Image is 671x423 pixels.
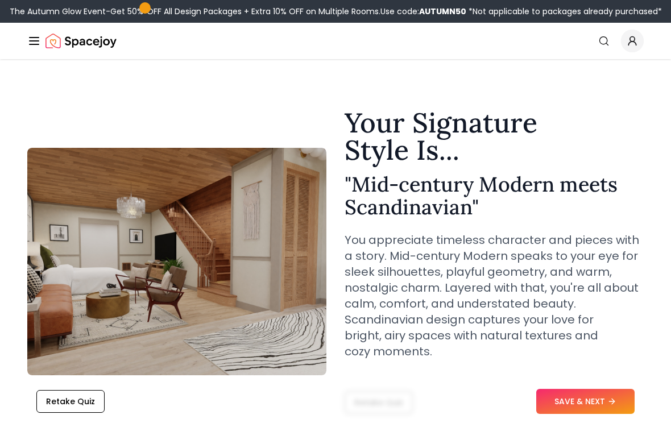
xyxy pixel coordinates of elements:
[36,390,105,413] button: Retake Quiz
[345,232,644,359] p: You appreciate timeless character and pieces with a story. Mid-century Modern speaks to your eye ...
[27,148,326,375] img: Mid-century Modern meets Scandinavian Style Example
[45,30,117,52] img: Spacejoy Logo
[27,23,644,59] nav: Global
[380,6,466,17] span: Use code:
[536,389,635,414] button: SAVE & NEXT
[466,6,662,17] span: *Not applicable to packages already purchased*
[419,6,466,17] b: AUTUMN50
[345,109,644,164] h1: Your Signature Style Is...
[345,173,644,218] h2: " Mid-century Modern meets Scandinavian "
[10,6,662,17] div: The Autumn Glow Event-Get 50% OFF All Design Packages + Extra 10% OFF on Multiple Rooms.
[45,30,117,52] a: Spacejoy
